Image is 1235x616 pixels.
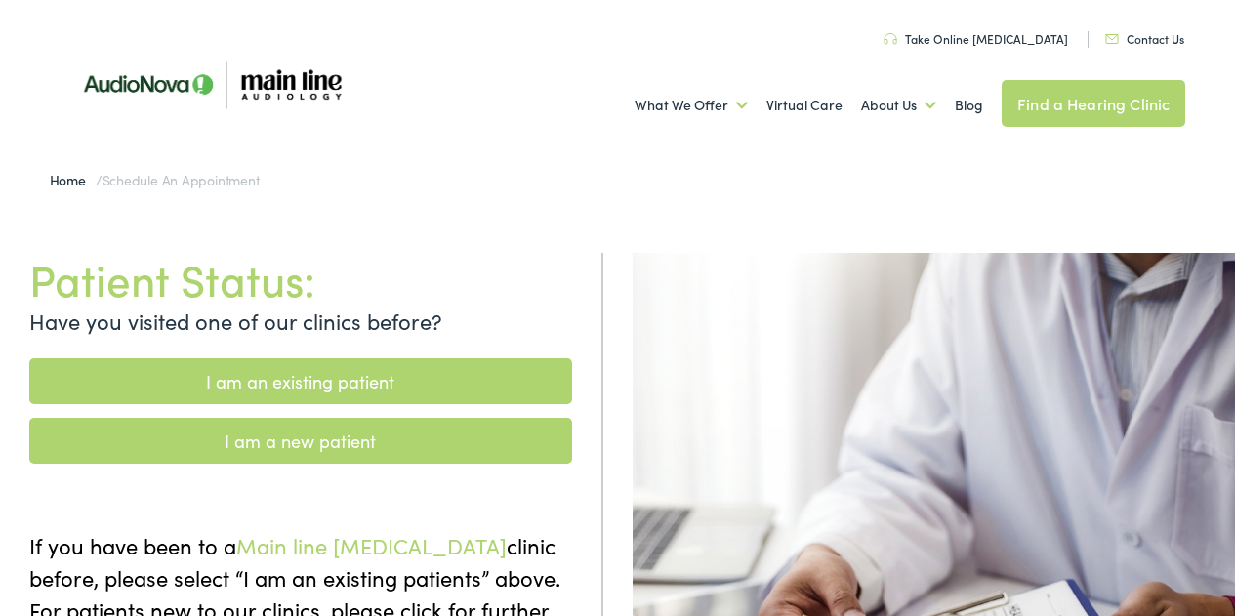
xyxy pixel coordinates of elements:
[29,418,572,464] a: I am a new patient
[50,170,96,189] a: Home
[635,69,748,142] a: What We Offer
[766,69,843,142] a: Virtual Care
[884,30,1068,47] a: Take Online [MEDICAL_DATA]
[236,530,507,560] span: Main line [MEDICAL_DATA]
[884,33,897,45] img: utility icon
[1002,80,1185,127] a: Find a Hearing Clinic
[103,170,260,189] span: Schedule an Appointment
[1105,30,1184,47] a: Contact Us
[861,69,936,142] a: About Us
[29,358,572,404] a: I am an existing patient
[50,170,260,189] span: /
[955,69,983,142] a: Blog
[29,253,572,305] h1: Patient Status:
[1105,34,1119,44] img: utility icon
[29,305,572,337] p: Have you visited one of our clinics before?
